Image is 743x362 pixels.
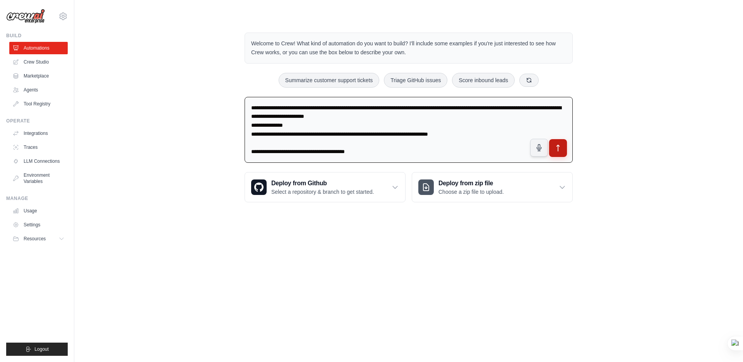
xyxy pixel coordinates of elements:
a: Tool Registry [9,98,68,110]
a: Agents [9,84,68,96]
a: Crew Studio [9,56,68,68]
button: Triage GitHub issues [384,73,447,88]
a: Settings [9,219,68,231]
a: Marketplace [9,70,68,82]
h3: Deploy from Github [271,179,374,188]
a: Usage [9,205,68,217]
span: Resources [24,236,46,242]
div: Build [6,33,68,39]
p: Choose a zip file to upload. [438,188,504,196]
a: Integrations [9,127,68,140]
div: Operate [6,118,68,124]
a: Environment Variables [9,169,68,188]
p: Welcome to Crew! What kind of automation do you want to build? I'll include some examples if you'... [251,39,566,57]
a: LLM Connections [9,155,68,167]
h3: Deploy from zip file [438,179,504,188]
button: Score inbound leads [452,73,515,88]
div: Manage [6,195,68,202]
img: Logo [6,9,45,24]
p: Select a repository & branch to get started. [271,188,374,196]
iframe: Chat Widget [704,325,743,362]
button: Resources [9,233,68,245]
a: Traces [9,141,68,153]
button: Logout [6,343,68,356]
button: Summarize customer support tickets [279,73,379,88]
span: Logout [34,346,49,352]
a: Automations [9,42,68,54]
